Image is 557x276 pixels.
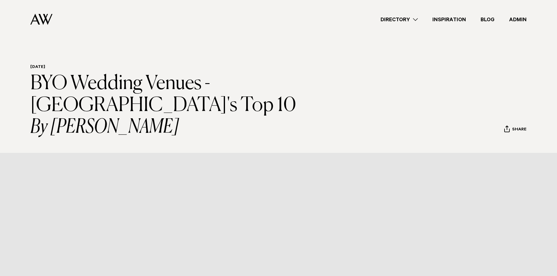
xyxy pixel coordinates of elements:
a: Admin [502,15,534,24]
a: Inspiration [425,15,473,24]
a: Directory [373,15,425,24]
h6: [DATE] [30,65,311,70]
span: Share [512,127,526,133]
h1: BYO Wedding Venues - [GEOGRAPHIC_DATA]'s Top 10 [30,73,311,138]
button: Share [504,125,527,134]
a: Blog [473,15,502,24]
i: By [PERSON_NAME] [30,116,311,138]
img: Auckland Weddings Logo [30,14,52,25]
